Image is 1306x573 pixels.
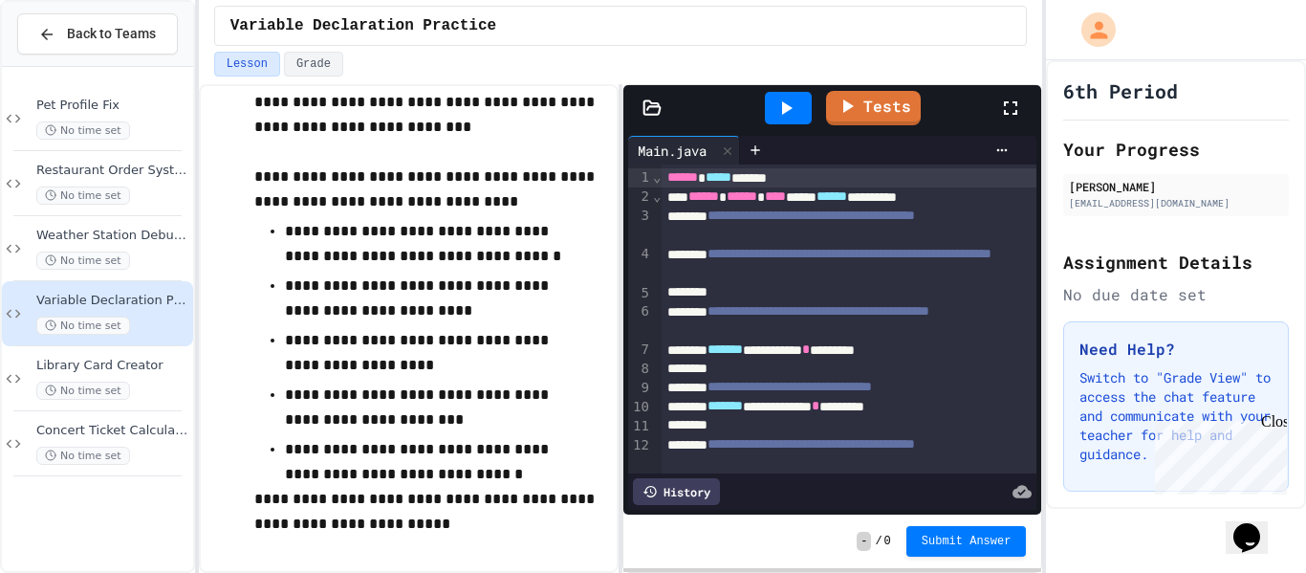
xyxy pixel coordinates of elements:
[17,13,178,55] button: Back to Teams
[1063,136,1289,163] h2: Your Progress
[633,478,720,505] div: History
[628,207,652,245] div: 3
[214,52,280,77] button: Lesson
[628,417,652,436] div: 11
[8,8,132,121] div: Chat with us now!Close
[1061,8,1121,52] div: My Account
[1147,413,1287,495] iframe: chat widget
[230,14,496,37] span: Variable Declaration Practice
[826,91,921,125] a: Tests
[652,188,662,204] span: Fold line
[1079,338,1273,361] h3: Need Help?
[1063,283,1289,306] div: No due date set
[36,358,189,374] span: Library Card Creator
[628,398,652,417] div: 10
[36,382,130,400] span: No time set
[1063,249,1289,275] h2: Assignment Details
[906,526,1027,557] button: Submit Answer
[36,98,189,114] span: Pet Profile Fix
[628,436,652,474] div: 12
[36,423,189,439] span: Concert Ticket Calculator
[628,136,740,165] div: Main.java
[884,534,891,549] span: 0
[922,534,1012,549] span: Submit Answer
[857,532,871,551] span: -
[628,187,652,207] div: 2
[36,187,130,205] span: No time set
[36,317,130,335] span: No time set
[628,141,716,161] div: Main.java
[36,252,130,270] span: No time set
[1079,368,1273,464] p: Switch to "Grade View" to access the chat feature and communicate with your teacher for help and ...
[628,360,652,379] div: 8
[67,24,156,44] span: Back to Teams
[284,52,343,77] button: Grade
[628,168,652,187] div: 1
[652,169,662,185] span: Fold line
[1226,496,1287,554] iframe: chat widget
[36,121,130,140] span: No time set
[628,341,652,360] div: 7
[628,379,652,398] div: 9
[36,163,189,179] span: Restaurant Order System
[1069,196,1283,210] div: [EMAIL_ADDRESS][DOMAIN_NAME]
[36,228,189,244] span: Weather Station Debugger
[628,245,652,283] div: 4
[1069,178,1283,195] div: [PERSON_NAME]
[36,447,130,465] span: No time set
[36,293,189,309] span: Variable Declaration Practice
[1063,77,1178,104] h1: 6th Period
[875,534,882,549] span: /
[628,302,652,341] div: 6
[628,284,652,303] div: 5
